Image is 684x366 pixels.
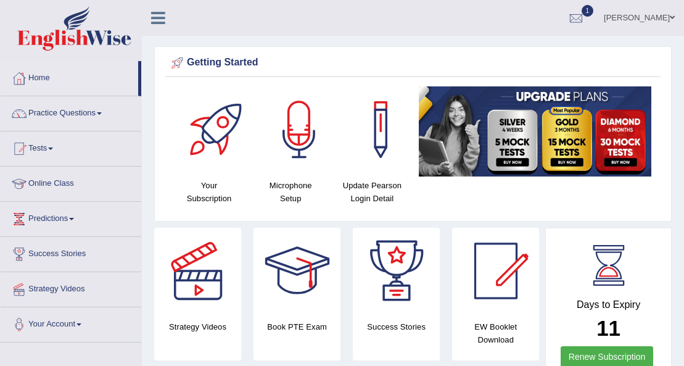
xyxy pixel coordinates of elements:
a: Your Account [1,307,141,338]
a: Online Class [1,167,141,198]
a: Strategy Videos [1,272,141,303]
a: Success Stories [1,237,141,268]
b: 11 [596,316,620,340]
h4: Your Subscription [175,179,244,205]
h4: Microphone Setup [256,179,325,205]
h4: Success Stories [353,320,440,333]
h4: EW Booklet Download [452,320,539,346]
a: Predictions [1,202,141,233]
img: small5.jpg [419,86,651,177]
h4: Update Pearson Login Detail [337,179,406,205]
div: Getting Started [168,54,657,72]
a: Practice Questions [1,96,141,127]
h4: Days to Expiry [559,299,657,310]
a: Tests [1,131,141,162]
h4: Strategy Videos [154,320,241,333]
h4: Book PTE Exam [253,320,340,333]
span: 1 [582,5,594,17]
a: Home [1,61,138,92]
